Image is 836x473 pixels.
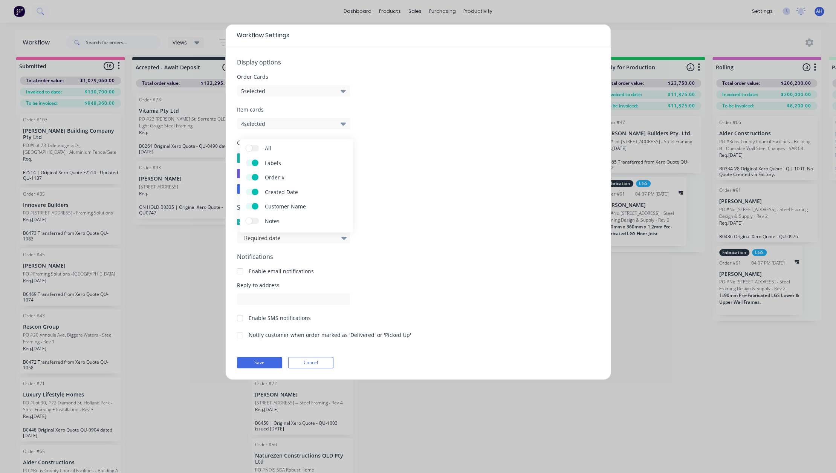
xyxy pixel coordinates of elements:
[237,138,599,147] span: Order type badges
[237,357,282,368] button: Save
[237,203,599,212] span: Sorting
[264,188,321,196] span: Created Date
[264,217,321,225] span: Notes
[264,202,321,210] span: Customer Name
[249,314,311,322] div: Enable SMS notifications
[237,252,599,261] span: Notifications
[264,144,321,152] span: All
[237,73,599,81] span: Order Cards
[264,159,321,167] span: Labels
[237,85,350,96] button: 5selected
[288,357,333,368] button: Cancel
[264,173,321,181] span: Order #
[249,267,314,275] div: Enable email notifications
[237,58,599,67] span: Display options
[237,106,599,113] span: Item cards
[237,118,350,129] button: 4selected
[237,281,599,289] span: Reply-to address
[249,331,411,339] div: Notify customer when order marked as 'Delivered' or 'Picked Up'
[237,31,289,40] span: Workflow Settings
